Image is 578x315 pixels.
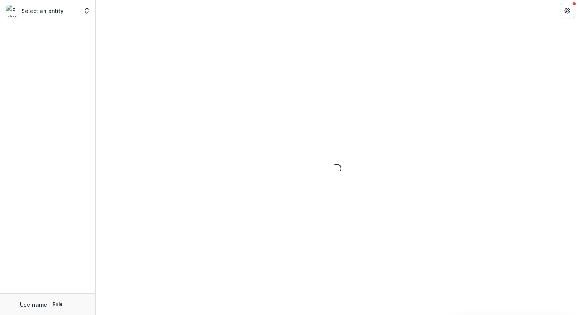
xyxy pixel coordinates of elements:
[81,3,92,18] button: Open entity switcher
[560,3,575,18] button: Get Help
[6,5,18,17] img: Select an entity
[50,301,65,308] p: Role
[20,300,47,308] p: Username
[21,7,63,15] p: Select an entity
[81,300,91,309] button: More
